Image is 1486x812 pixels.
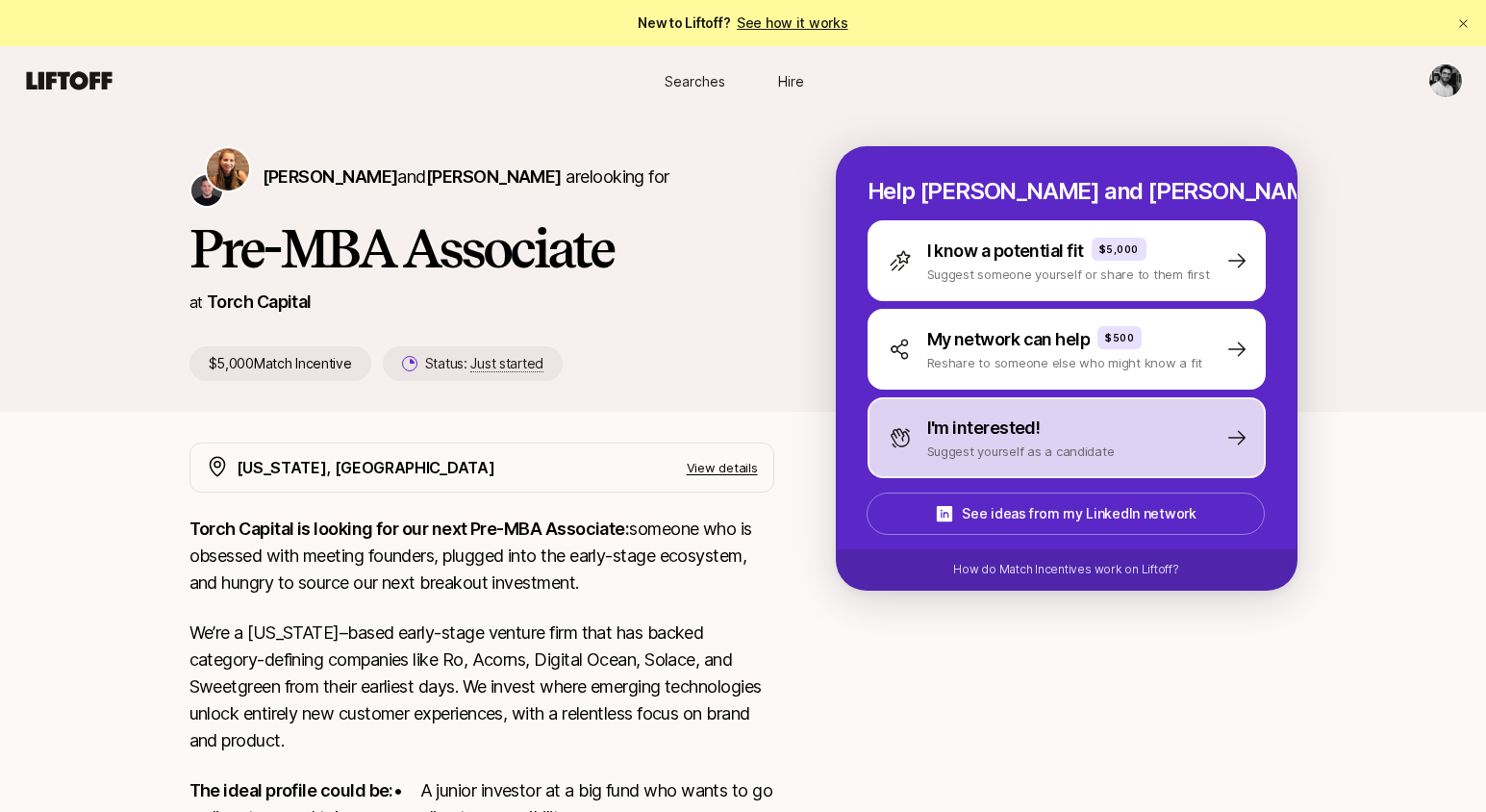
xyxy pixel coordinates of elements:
p: $5,000 [1099,241,1139,257]
img: Christopher Harper [191,175,222,206]
span: New to Liftoff? [638,12,847,35]
p: Status: [425,352,543,375]
p: How do Match Incentives work on Liftoff? [953,561,1178,578]
p: Help [PERSON_NAME] and [PERSON_NAME] hire [868,178,1266,205]
button: See ideas from my LinkedIn network [867,493,1265,535]
p: at [189,290,203,315]
span: Searches [665,71,725,91]
a: Searches [647,63,743,99]
p: someone who is obsessed with meeting founders, plugged into the early-stage ecosystem, and hungry... [189,516,774,596]
p: [US_STATE], [GEOGRAPHIC_DATA] [237,455,495,480]
p: Reshare to someone else who might know a fit [927,353,1203,372]
p: are looking for [263,164,669,190]
img: Katie Reiner [207,148,249,190]
p: See ideas from my LinkedIn network [962,502,1196,525]
a: Torch Capital [207,292,312,312]
p: $5,000 Match Incentive [189,346,371,381]
strong: Torch Capital is looking for our next Pre-MBA Associate: [189,519,630,539]
strong: The ideal profile could be: [189,780,393,800]
span: [PERSON_NAME] [426,166,562,187]
button: Samuel Navon [1428,63,1463,98]
p: I know a potential fit [927,238,1084,265]
span: and [397,166,561,187]
p: Suggest yourself as a candidate [927,442,1115,461]
a: See how it works [737,14,848,31]
span: [PERSON_NAME] [263,166,398,187]
p: We’re a [US_STATE]–based early-stage venture firm that has backed category-defining companies lik... [189,620,774,754]
p: Suggest someone yourself or share to them first [927,265,1210,284]
p: $500 [1105,330,1134,345]
img: Samuel Navon [1429,64,1462,97]
span: Hire [778,71,804,91]
p: My network can help [927,326,1091,353]
p: I'm interested! [927,415,1041,442]
span: Just started [470,355,543,372]
p: View details [687,458,758,477]
a: Hire [743,63,840,99]
h1: Pre-MBA Associate [189,219,774,277]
